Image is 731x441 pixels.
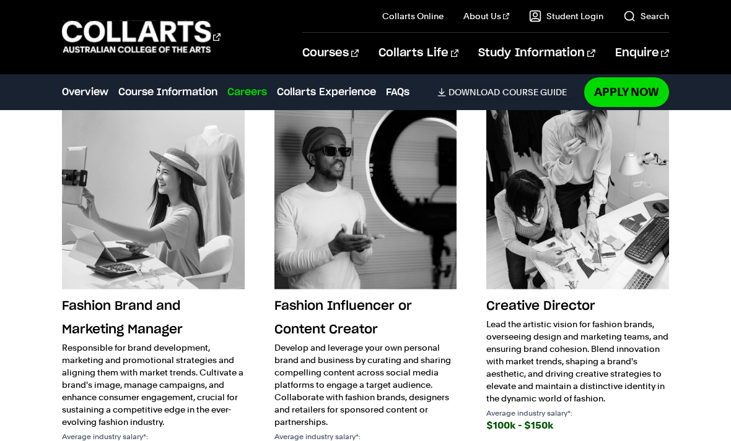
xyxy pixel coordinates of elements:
h3: Fashion Influencer or Content Creator [274,294,457,341]
h3: Creative Director [486,294,668,318]
a: Enquire [615,33,669,74]
a: Course Information [118,85,217,100]
p: Average industry salary*: [62,433,244,440]
span: Download [449,87,500,98]
a: Apply Now [584,77,669,106]
a: Study Information [478,33,595,74]
p: Responsible for brand development, marketing and promotional strategies and aligning them with ma... [62,341,244,428]
div: Go to homepage [62,19,221,54]
h3: Fashion Brand and Marketing Manager [62,294,244,341]
p: Lead the artistic vision for fashion brands, overseeing design and marketing teams, and ensuring ... [486,318,668,405]
a: Overview [62,85,108,100]
a: About Us [463,10,509,22]
a: Collarts Life [379,33,458,74]
a: Collarts Online [382,10,444,22]
p: Average industry salary*: [274,433,457,440]
a: Collarts Experience [277,85,376,100]
div: $100k - $150k [486,417,668,434]
a: Search [623,10,669,22]
a: Courses [302,33,359,74]
a: Careers [227,85,267,100]
p: Average industry salary*: [486,409,668,417]
p: Develop and leverage your own personal brand and business by curating and sharing compelling cont... [274,341,457,428]
a: Student Login [529,10,603,22]
a: DownloadCourse Guide [437,87,577,98]
a: FAQs [386,85,409,100]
